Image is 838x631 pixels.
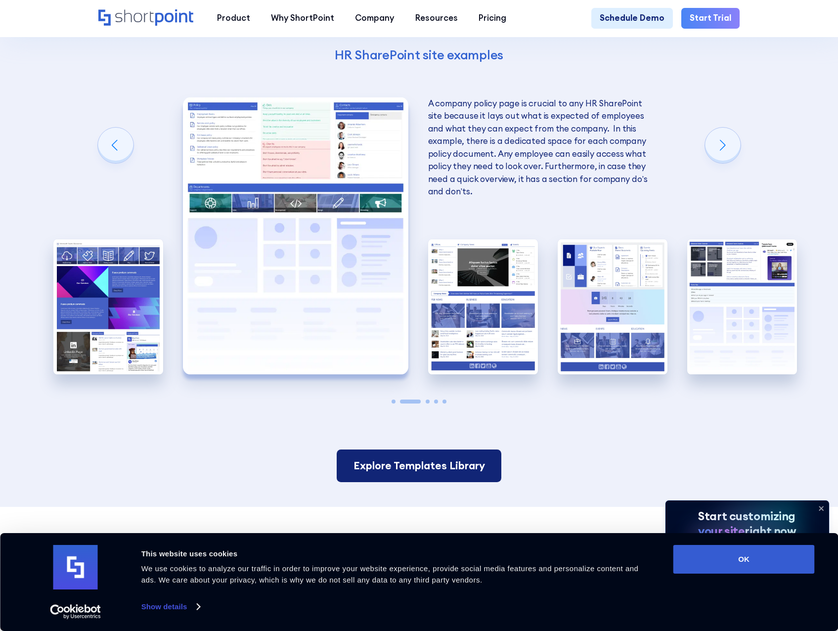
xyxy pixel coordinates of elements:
div: 5 / 5 [687,239,797,374]
div: 3 / 5 [428,239,538,374]
span: Go to slide 2 [400,400,421,404]
a: Why ShortPoint [261,8,345,29]
button: OK [673,545,815,574]
h4: Creating a SharePoint Communication site [183,532,655,551]
div: Product [217,12,250,24]
img: Internal SharePoint site example for company policy [183,97,408,374]
a: Home [98,9,196,28]
img: Internal SharePoint site example for knowledge base [687,239,797,374]
span: Go to slide 4 [434,400,438,404]
div: Why ShortPoint [271,12,334,24]
a: Show details [141,599,200,614]
p: A company policy page is crucial to any HR SharePoint site because it lays out what is expected o... [428,97,654,198]
img: HR SharePoint site example for documents [558,239,667,374]
span: Go to slide 3 [426,400,430,404]
div: Resources [415,12,458,24]
a: Start Trial [681,8,740,29]
div: 4 / 5 [558,239,667,374]
a: Product [206,8,260,29]
img: SharePoint Communication site example for news [428,239,538,374]
img: logo [53,545,98,589]
a: Schedule Demo [591,8,673,29]
a: Usercentrics Cookiebot - opens in a new window [32,604,119,619]
h4: HR SharePoint site examples [183,47,655,63]
a: Company [345,8,404,29]
div: This website uses cookies [141,548,651,560]
div: Pricing [479,12,506,24]
div: 2 / 5 [183,97,408,374]
a: Pricing [468,8,517,29]
span: Go to slide 5 [442,400,446,404]
a: Resources [405,8,468,29]
div: Next slide [705,128,741,163]
img: HR SharePoint site example for Homepage [53,239,163,374]
div: Company [355,12,394,24]
a: Explore Templates Library [337,450,502,482]
div: Previous slide [98,128,133,163]
span: We use cookies to analyze our traffic in order to improve your website experience, provide social... [141,564,639,584]
span: Go to slide 1 [392,400,396,404]
div: 1 / 5 [53,239,163,374]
